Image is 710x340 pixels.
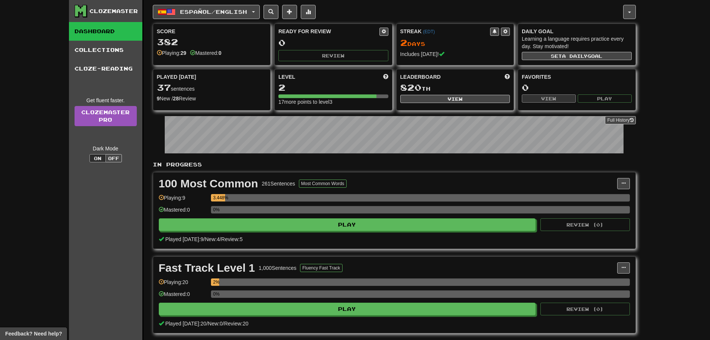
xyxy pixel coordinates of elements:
[300,264,342,272] button: Fluency Fast Track
[383,73,388,81] span: Score more points to level up
[89,7,138,15] div: Clozemaster
[180,50,186,56] strong: 29
[278,73,295,81] span: Level
[400,37,407,48] span: 2
[278,38,388,47] div: 0
[522,73,632,81] div: Favorites
[157,83,267,93] div: sentences
[165,236,203,242] span: Played [DATE]: 9
[159,290,207,303] div: Mastered: 0
[213,278,219,286] div: 2%
[159,218,536,231] button: Play
[153,161,636,168] p: In Progress
[578,94,632,103] button: Play
[205,236,220,242] span: New: 4
[301,5,316,19] button: More stats
[157,73,196,81] span: Played [DATE]
[153,5,260,19] button: Español/English
[221,236,243,242] span: Review: 5
[75,106,137,126] a: ClozemasterPro
[400,73,441,81] span: Leaderboard
[157,82,171,93] span: 37
[423,29,435,34] a: (EDT)
[400,50,510,58] div: Includes [DATE]!
[157,28,267,35] div: Score
[259,264,296,272] div: 1,000 Sentences
[159,194,207,206] div: Playing: 9
[299,180,347,188] button: Most Common Words
[522,28,632,35] div: Daily Goal
[180,9,247,15] span: Español / English
[522,35,632,50] div: Learning a language requires practice every day. Stay motivated!
[400,28,490,35] div: Streak
[278,83,388,92] div: 2
[165,321,206,327] span: Played [DATE]: 20
[157,96,160,102] strong: 9
[522,52,632,60] button: Seta dailygoal
[522,94,576,103] button: View
[69,59,142,78] a: Cloze-Reading
[159,206,207,218] div: Mastered: 0
[505,73,510,81] span: This week in points, UTC
[105,154,122,162] button: Off
[218,50,221,56] strong: 0
[159,278,207,291] div: Playing: 20
[264,5,278,19] button: Search sentences
[278,28,379,35] div: Ready for Review
[400,95,510,103] button: View
[75,145,137,152] div: Dark Mode
[400,82,422,93] span: 820
[220,236,221,242] span: /
[190,49,221,57] div: Mastered:
[159,262,255,274] div: Fast Track Level 1
[69,22,142,41] a: Dashboard
[562,53,587,59] span: a daily
[159,303,536,315] button: Play
[75,97,137,104] div: Get fluent faster.
[540,218,630,231] button: Review (0)
[157,49,186,57] div: Playing:
[262,180,295,187] div: 261 Sentences
[522,83,632,92] div: 0
[540,303,630,315] button: Review (0)
[157,95,267,102] div: New / Review
[203,236,205,242] span: /
[213,194,225,202] div: 3.448%
[400,38,510,48] div: Day s
[206,321,208,327] span: /
[157,37,267,47] div: 382
[282,5,297,19] button: Add sentence to collection
[400,83,510,93] div: th
[159,178,258,189] div: 100 Most Common
[89,154,106,162] button: On
[223,321,224,327] span: /
[278,98,388,106] div: 17 more points to level 3
[5,330,62,337] span: Open feedback widget
[173,96,179,102] strong: 28
[69,41,142,59] a: Collections
[605,116,635,124] button: Full History
[208,321,223,327] span: New: 0
[278,50,388,61] button: Review
[224,321,248,327] span: Review: 20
